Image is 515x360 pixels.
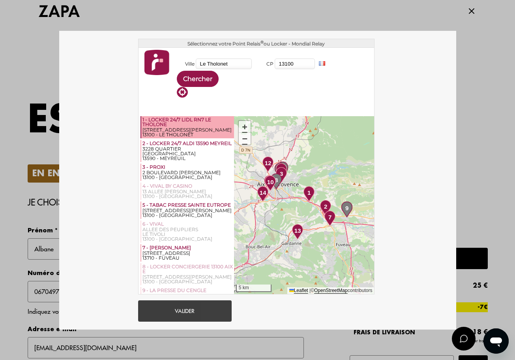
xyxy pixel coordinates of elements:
div: © contributors [287,287,375,294]
iframe: Bouton de lancement de la fenêtre de messagerie [483,328,509,354]
div: 1 [300,186,318,204]
div: 6 [272,163,289,181]
div: 11 [261,175,279,193]
div: [STREET_ADDRESS][PERSON_NAME] [142,275,233,279]
div: [STREET_ADDRESS][PERSON_NAME] [142,208,233,213]
img: FR [319,61,325,66]
span: | [309,288,311,293]
div: 5 - TABAC PRESSE SAINTE EUTROPE [142,203,233,208]
div: 13100 - [GEOGRAPHIC_DATA] [142,194,233,199]
span: 13 [294,226,301,236]
img: pointsrelais_pin.png [265,175,276,191]
div: Avec sa coupe ample et son col rond classique, PAZZO séduit par sa maille effet cachemire au touc... [356,124,507,239]
div: 9 - LA PRESSE DU CENGLE [142,288,233,294]
div: 6 - VIVAL [142,222,233,227]
span: + [242,122,247,132]
div: 8 [268,173,285,191]
div: 14 [254,186,272,204]
span: 12 [265,159,272,168]
div: 5 [273,163,290,181]
div: 4 - VIVAL BY CASINO [142,184,233,189]
img: pointsrelais_pin.png [276,167,287,183]
div: 1 - LOCKER 24/7 LIDL RN7 LE THOLONE [142,117,233,128]
img: pointsrelais_pin.png [276,163,287,179]
img: pointsrelais_pin.png [264,175,275,191]
img: pointsrelais_pin_grey.png [275,163,286,179]
div: 13 [289,224,307,242]
div: 13100 - [GEOGRAPHIC_DATA] [142,175,233,180]
div: 12 [259,156,277,174]
div: 3 [273,167,290,185]
a: Leaflet [289,288,308,293]
img: pointsrelais_pin.png [320,200,331,216]
div: 7 - [PERSON_NAME] [142,245,233,251]
div: 3228 QUARTIER [GEOGRAPHIC_DATA] [142,147,233,156]
div: 2 - LOCKER 24/7 ALDI 13590 MEYREIL [142,141,233,147]
div: 3 - PROXI [142,165,233,170]
img: pointsrelais_pin_grey.png [277,162,288,177]
span: 1 [307,188,311,198]
div: 9 [338,202,356,219]
span: 14 [260,188,266,198]
div: 13100 - LE THOLONET [142,132,233,137]
span: 10 [267,178,274,187]
span: 7 [328,213,331,222]
label: Ville [177,62,195,66]
div: ALLEE DES PEUPLIERS [142,227,233,232]
img: pointsrelais_pin.png [303,186,315,202]
label: CP [256,62,273,66]
div: 10 [262,175,279,193]
div: 2 BOULEVARD [PERSON_NAME] [142,170,233,175]
a: Zoom out [239,133,251,145]
img: pointsrelais_pin.png [324,211,335,226]
a: Zoom in [239,121,251,133]
div: Sélectionnez votre Point Relais ou Locker - Mondial Relay [139,39,375,48]
img: pointsrelais_pin_grey.png [271,173,282,189]
span: 2 [324,202,327,211]
img: pointsrelais_pin.png [292,224,303,240]
div: 7 [321,211,339,228]
div: Besoin d’une retouche ? avec un artisan [PERSON_NAME]. [356,213,507,232]
div: [STREET_ADDRESS][PERSON_NAME] [142,128,233,132]
div: 2 [317,200,335,218]
span: − [242,134,247,143]
img: pointsrelais_pin.png [262,156,273,172]
div: 13100 - [GEOGRAPHIC_DATA] [142,213,233,218]
div: 5 km [236,285,272,292]
div: 13 ALLEE [PERSON_NAME] [142,189,233,194]
span: 3 [280,170,283,179]
div: 3 PLACE [PERSON_NAME] [142,294,233,298]
span: 9 [345,204,348,213]
div: 13710 - FUVEAU [142,256,233,260]
img: pointsrelais_pin_grey.png [341,202,352,217]
div: 13590 - MEYREUIL [142,156,233,161]
div: 8 - LOCKER CONCIERGERIE 13100 AIX E [142,264,233,275]
img: pointsrelais_pin.png [257,186,268,202]
div: [STREET_ADDRESS] [142,251,233,256]
div: LE TIVOLI [142,232,233,237]
sup: ® [260,40,264,45]
a: OpenStreetMap [314,288,348,293]
div: 4 [274,162,292,179]
div: 13100 - [GEOGRAPHIC_DATA] [142,237,233,241]
button: Chercher [177,71,219,87]
span: 5 [280,166,283,175]
div: 13100 - [GEOGRAPHIC_DATA] [142,279,233,284]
